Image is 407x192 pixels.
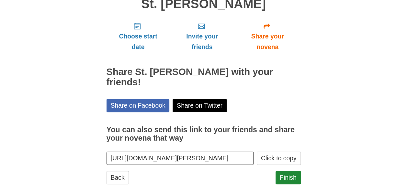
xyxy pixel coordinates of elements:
h2: Share St. [PERSON_NAME] with your friends! [107,67,301,88]
h3: You can also send this link to your friends and share your novena that way [107,126,301,142]
span: Choose start date [113,31,164,52]
a: Back [107,171,129,184]
a: Finish [276,171,301,184]
span: Invite your friends [176,31,228,52]
button: Click to copy [257,152,301,165]
a: Share on Twitter [173,99,227,112]
span: Share your novena [241,31,294,52]
a: Choose start date [107,17,170,56]
a: Share your novena [234,17,301,56]
a: Share on Facebook [107,99,170,112]
a: Invite your friends [170,17,234,56]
